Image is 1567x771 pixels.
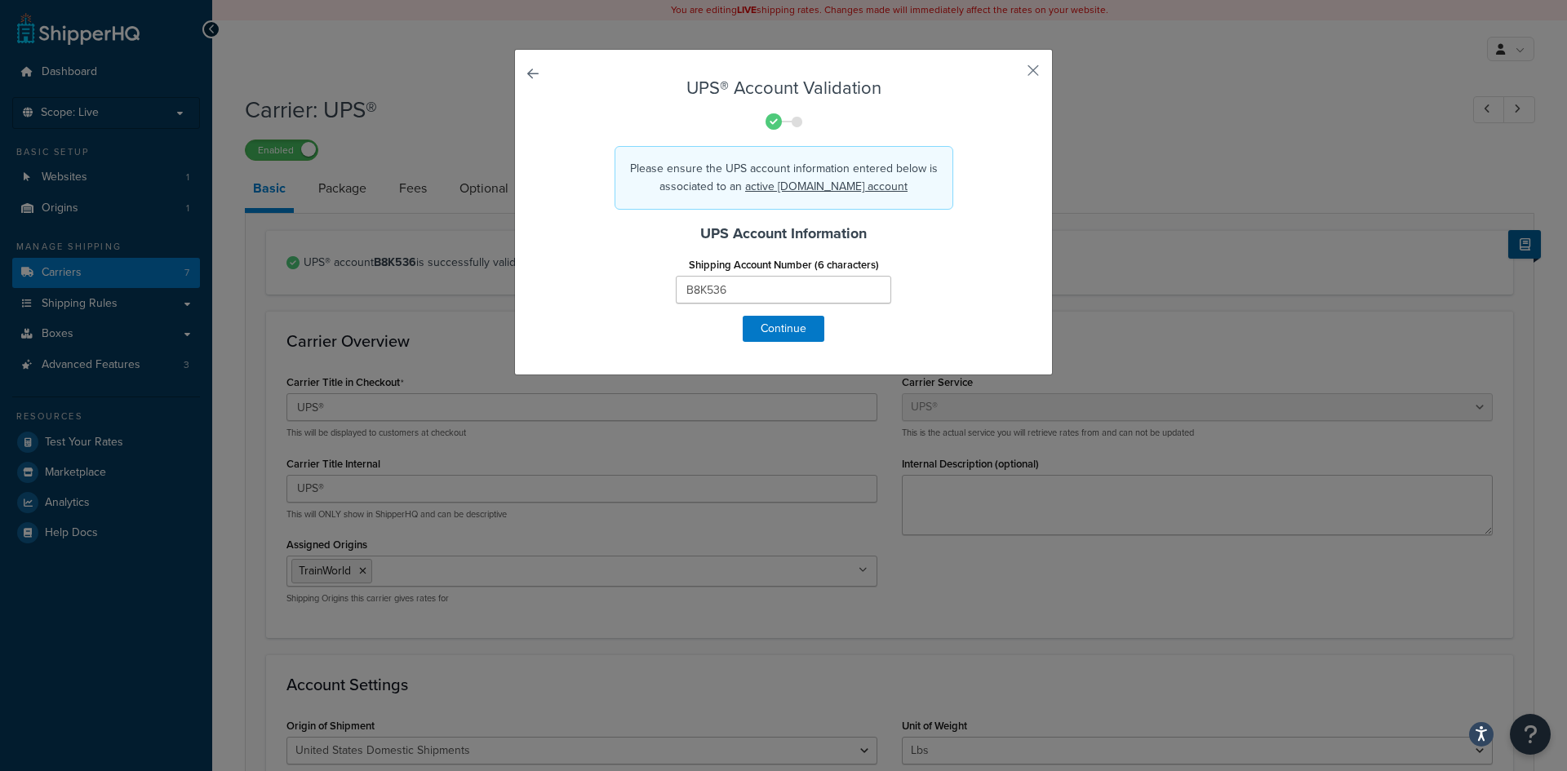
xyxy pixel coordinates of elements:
[745,178,908,195] a: active [DOMAIN_NAME] account
[556,223,1011,245] h4: UPS Account Information
[743,316,824,342] button: Continue
[556,78,1011,98] h3: UPS® Account Validation
[628,160,939,196] p: Please ensure the UPS account information entered below is associated to an
[689,259,879,271] label: Shipping Account Number (6 characters)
